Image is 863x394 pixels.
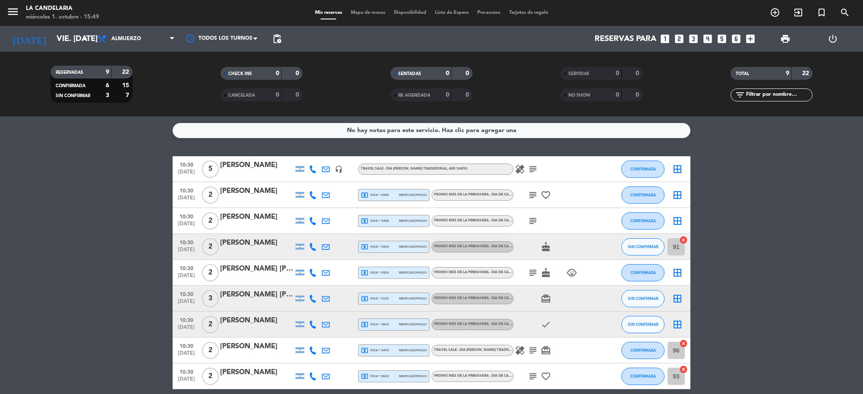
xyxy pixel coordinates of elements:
[176,263,197,273] span: 10:30
[621,290,665,307] button: SIN CONFIRMAR
[434,348,520,352] span: TRAVEL SALE - DIA [PERSON_NAME] TRADICIONAL
[176,273,197,283] span: [DATE]
[636,92,641,98] strong: 0
[628,322,658,327] span: SIN CONFIRMAR
[595,34,656,44] span: Reservas para
[434,245,542,248] span: PROMO MES DE LA PRIMAVERA - DIA DE CAMPO TRADICIONAL
[568,72,589,76] span: SERVIDAS
[672,216,683,226] i: border_all
[735,90,745,100] i: filter_list
[434,322,542,326] span: PROMO MES DE LA PRIMAVERA - DIA DE CAMPO TRADICIONAL
[220,289,293,300] div: [PERSON_NAME] [PERSON_NAME]
[176,237,197,247] span: 10:30
[80,34,91,44] i: arrow_drop_down
[361,269,389,277] span: visa * 6524
[126,92,131,98] strong: 7
[736,72,749,76] span: TOTAL
[745,90,812,100] input: Filtrar por nombre...
[434,193,542,196] span: PROMO MES DE LA PRIMAVERA - DIA DE CAMPO TRADICIONAL
[828,34,838,44] i: power_settings_new
[809,26,857,52] div: LOG OUT
[466,92,471,98] strong: 0
[672,319,683,330] i: border_all
[122,69,131,75] strong: 22
[220,315,293,326] div: [PERSON_NAME]
[176,340,197,350] span: 10:30
[176,247,197,257] span: [DATE]
[541,268,551,278] i: cake
[361,243,369,251] i: local_atm
[786,70,789,76] strong: 9
[361,217,389,225] span: visa * 9328
[202,316,219,333] span: 2
[361,217,369,225] i: local_atm
[431,10,473,15] span: Lista de Espera
[434,219,542,222] span: PROMO MES DE LA PRIMAVERA - DIA DE CAMPO TRADICIONAL
[26,13,99,22] div: miércoles 1. octubre - 15:49
[621,264,665,281] button: CONFIRMADA
[176,325,197,334] span: [DATE]
[390,10,431,15] span: Disponibilidad
[621,161,665,178] button: CONFIRMADA
[228,93,255,98] span: CANCELADA
[679,365,688,374] i: cancel
[361,372,369,380] i: local_atm
[220,160,293,171] div: [PERSON_NAME]
[272,34,282,44] span: pending_actions
[473,10,505,15] span: Pre-acceso
[621,212,665,230] button: CONFIRMADA
[276,92,279,98] strong: 0
[6,29,52,48] i: [DATE]
[528,268,538,278] i: subject
[528,216,538,226] i: subject
[621,186,665,204] button: CONFIRMADA
[106,92,109,98] strong: 3
[447,167,467,170] span: , ARS 54450
[361,167,467,170] span: TRAVEL SALE - DIA [PERSON_NAME] TRADICIONAL
[56,84,85,88] span: CONFIRMADA
[616,70,619,76] strong: 0
[296,70,301,76] strong: 0
[346,10,390,15] span: Mapa de mesas
[446,92,449,98] strong: 0
[840,7,850,18] i: search
[630,374,656,378] span: CONFIRMADA
[636,70,641,76] strong: 0
[702,33,713,44] i: looks_4
[816,7,827,18] i: turned_in_not
[466,70,471,76] strong: 0
[276,70,279,76] strong: 0
[780,34,791,44] span: print
[176,289,197,299] span: 10:30
[361,295,389,303] span: visa * 2131
[176,169,197,179] span: [DATE]
[296,92,301,98] strong: 0
[361,243,389,251] span: visa * 2024
[361,321,369,328] i: local_atm
[202,212,219,230] span: 2
[621,342,665,359] button: CONFIRMADA
[621,238,665,255] button: SIN CONFIRMAR
[770,7,780,18] i: add_circle_outline
[399,270,427,275] span: mercadopago
[361,191,389,199] span: visa * 6936
[361,347,389,354] span: visa * 9476
[528,371,538,381] i: subject
[434,271,542,274] span: PROMO MES DE LA PRIMAVERA - DIA DE CAMPO TRADICIONAL
[630,270,656,275] span: CONFIRMADA
[434,296,542,300] span: PROMO MES DE LA PRIMAVERA - DIA DE CAMPO TRADICIONAL
[202,161,219,178] span: 5
[528,190,538,200] i: subject
[347,126,517,136] div: No hay notas para este servicio. Haz clic para agregar una
[6,5,19,18] i: menu
[361,321,389,328] span: visa * 4644
[793,7,803,18] i: exit_to_app
[674,33,685,44] i: looks_two
[398,72,421,76] span: SENTADAS
[6,5,19,21] button: menu
[745,33,756,44] i: add_box
[311,10,346,15] span: Mis reservas
[106,69,109,75] strong: 9
[176,376,197,386] span: [DATE]
[202,290,219,307] span: 3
